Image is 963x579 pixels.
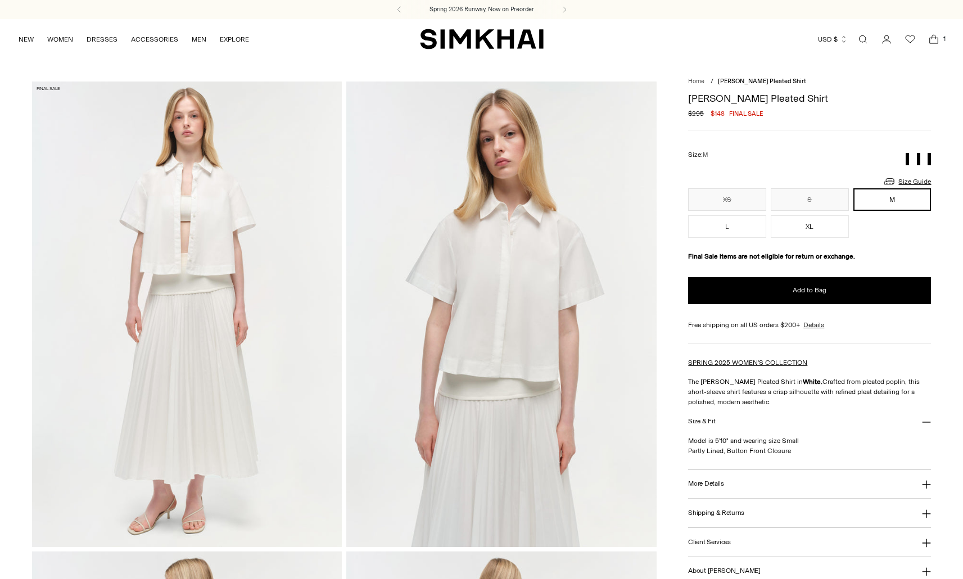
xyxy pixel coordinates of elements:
a: Open search modal [852,28,874,51]
h3: Size & Fit [688,418,715,425]
a: SPRING 2025 WOMEN'S COLLECTION [688,359,807,367]
h3: Client Services [688,539,731,546]
a: SIMKHAI [420,28,544,50]
button: Shipping & Returns [688,499,931,527]
h3: About [PERSON_NAME] [688,567,760,575]
a: EXPLORE [220,27,249,52]
a: Size Guide [883,174,931,188]
h1: [PERSON_NAME] Pleated Shirt [688,93,931,103]
span: [PERSON_NAME] Pleated Shirt [718,78,806,85]
button: Size & Fit [688,407,931,436]
button: XS [688,188,766,211]
p: The [PERSON_NAME] Pleated Shirt in Crafted from pleated poplin, this short-sleeve shirt features ... [688,377,931,407]
button: Add to Bag [688,277,931,304]
a: Home [688,78,704,85]
a: Wishlist [899,28,921,51]
a: NEW [19,27,34,52]
div: Free shipping on all US orders $200+ [688,320,931,330]
div: / [711,77,713,87]
button: S [771,188,849,211]
button: Client Services [688,528,931,557]
h3: More Details [688,480,724,487]
a: WOMEN [47,27,73,52]
strong: Final Sale items are not eligible for return or exchange. [688,252,855,260]
button: USD $ [818,27,848,52]
strong: White. [803,378,822,386]
a: ACCESSORIES [131,27,178,52]
s: $295 [688,108,704,119]
button: More Details [688,470,931,499]
span: $148 [711,108,725,119]
span: M [703,151,708,159]
button: M [853,188,932,211]
label: Size: [688,150,708,160]
a: Go to the account page [875,28,898,51]
button: L [688,215,766,238]
img: Bernie Cotton Pleated Shirt [32,82,342,546]
img: Bernie Cotton Pleated Shirt [346,82,657,546]
a: Open cart modal [923,28,945,51]
a: DRESSES [87,27,117,52]
span: Add to Bag [793,286,826,295]
a: MEN [192,27,206,52]
a: Details [803,320,824,330]
span: 1 [939,34,950,44]
nav: breadcrumbs [688,77,931,87]
a: Spring 2026 Runway, Now on Preorder [429,5,534,14]
h3: Shipping & Returns [688,509,744,517]
p: Model is 5'10" and wearing size Small Partly Lined, Button Front Closure [688,436,931,456]
button: XL [771,215,849,238]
